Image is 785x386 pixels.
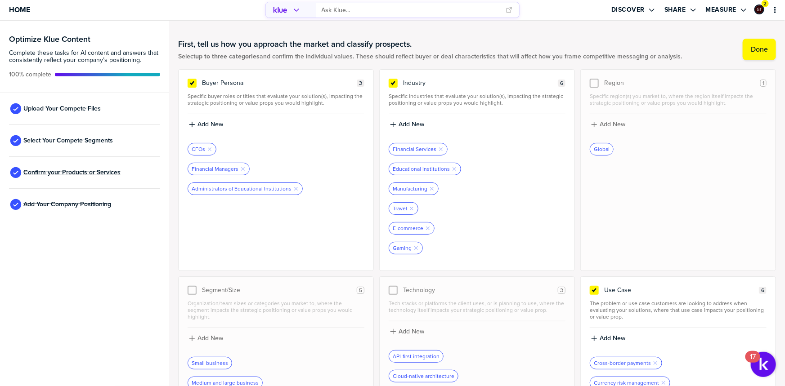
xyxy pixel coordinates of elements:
[207,146,212,152] button: Remove Tag
[706,6,737,14] label: Measure
[560,80,563,87] span: 6
[23,105,101,112] span: Upload Your Compete Files
[178,53,682,60] span: Select and confirm the individual values. These should reflect buyer or deal characteristics that...
[23,137,113,144] span: Select Your Compete Segments
[197,120,223,129] label: Add New
[604,287,631,294] span: Use Case
[403,80,426,87] span: Industry
[754,4,764,14] div: Graham Tutti
[9,49,160,64] span: Complete these tasks for AI content and answers that consistently reflect your company’s position...
[359,287,362,294] span: 5
[590,120,767,129] button: Add New
[23,201,111,208] span: Add Your Company Positioning
[755,5,763,13] img: ee1355cada6433fc92aa15fbfe4afd43-sml.png
[661,380,666,386] button: Remove Tag
[590,93,767,106] span: Specific region(s) you market to, where the region itself impacts the strategic positioning or va...
[9,35,160,43] h3: Optimize Klue Content
[399,328,424,336] label: Add New
[590,300,767,320] span: The problem or use case customers are looking to address when evaluating your solutions, where th...
[9,6,30,13] span: Home
[389,93,565,106] span: Specific industries that evaluate your solution(s), impacting the strategic positioning or value ...
[322,3,501,18] input: Ask Klue...
[653,360,658,366] button: Remove Tag
[754,4,765,15] a: Edit Profile
[590,333,767,343] button: Add New
[751,352,776,377] button: Open Resource Center, 17 new notifications
[751,45,768,54] label: Done
[764,0,767,7] span: 2
[23,169,121,176] span: Confirm your Products or Services
[240,166,246,172] button: Remove Tag
[197,334,223,342] label: Add New
[425,226,431,231] button: Remove Tag
[611,6,645,14] label: Discover
[664,6,686,14] label: Share
[600,334,625,342] label: Add New
[438,146,444,152] button: Remove Tag
[761,287,764,294] span: 6
[403,287,435,294] span: Technology
[763,80,764,87] span: 1
[359,80,362,87] span: 3
[188,300,364,320] span: Organization/team sizes or categories you market to, where the segment impacts the strategic posi...
[188,333,364,343] button: Add New
[188,93,364,106] span: Specific buyer roles or titles that evaluate your solution(s), impacting the strategic positionin...
[389,120,565,129] button: Add New
[409,206,414,211] button: Remove Tag
[389,300,565,314] span: Tech stacks or platforms the client uses, or is planning to use, where the technology itself impa...
[429,186,435,191] button: Remove Tag
[600,120,625,129] label: Add New
[293,186,299,191] button: Remove Tag
[188,120,364,129] button: Add New
[202,287,240,294] span: Segment/Size
[178,39,682,49] h1: First, tell us how you approach the market and classify prospects.
[413,245,419,251] button: Remove Tag
[452,166,457,172] button: Remove Tag
[202,80,243,87] span: Buyer Persona
[399,120,424,129] label: Add New
[560,287,563,294] span: 3
[604,80,624,87] span: Region
[195,52,260,61] strong: up to three categories
[743,39,776,60] button: Done
[9,71,51,78] span: Active
[750,357,756,368] div: 17
[389,327,565,337] button: Add New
